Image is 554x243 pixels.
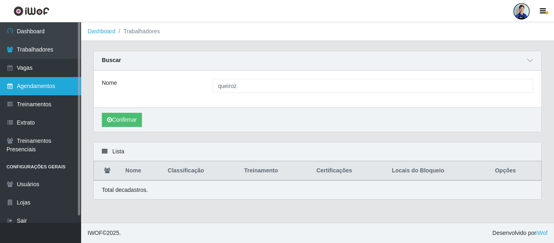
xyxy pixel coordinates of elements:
span: IWOF [88,230,103,236]
th: Opções [490,161,541,181]
p: Total de cadastros. [102,186,148,194]
span: © 2025 . [88,229,121,237]
input: Digite o Nome... [213,79,534,93]
li: Trabalhadores [116,27,160,36]
nav: breadcrumb [81,22,554,41]
label: Nome [102,79,117,87]
div: Lista [94,142,541,161]
button: Confirmar [102,113,142,127]
span: Desenvolvido por [492,229,548,237]
th: Certificações [311,161,387,181]
a: iWof [536,230,548,236]
th: Nome [120,161,163,181]
th: Treinamento [239,161,311,181]
th: Classificação [163,161,240,181]
strong: Buscar [102,57,121,63]
a: Dashboard [88,28,116,34]
img: CoreUI Logo [13,6,49,16]
th: Locais do Bloqueio [387,161,490,181]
